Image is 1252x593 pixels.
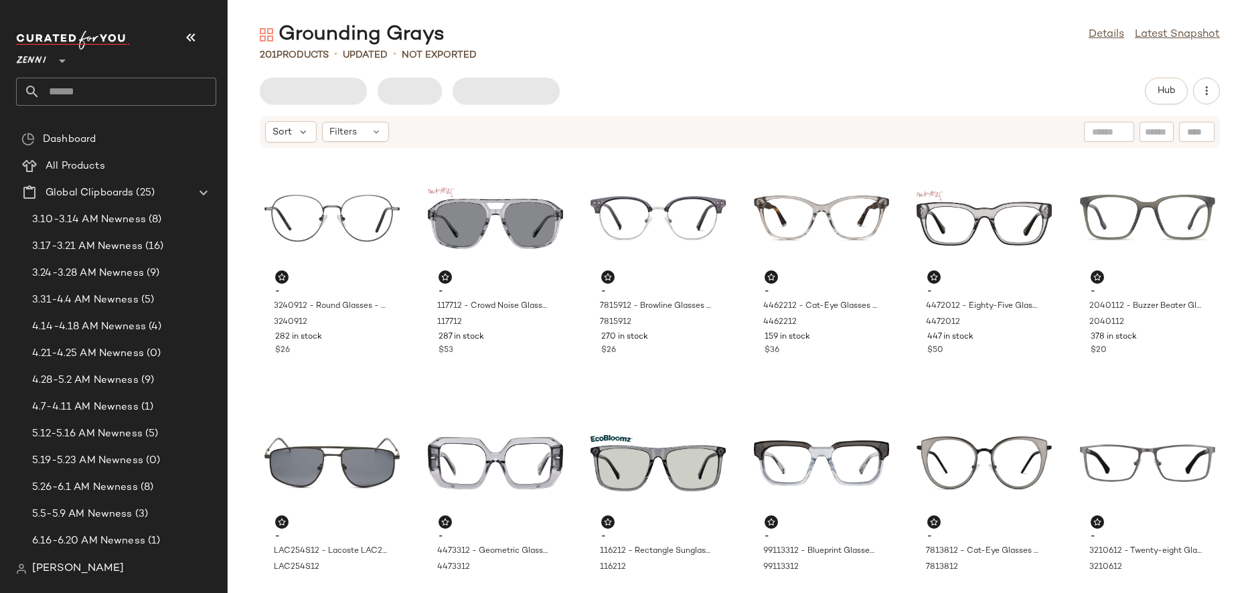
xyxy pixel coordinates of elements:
span: 116212 [600,562,626,574]
span: 3.17-3.21 AM Newness [32,239,143,254]
span: $53 [439,345,453,357]
span: - [275,531,389,543]
span: 169 in stock [765,576,810,588]
span: 5.12-5.16 AM Newness [32,426,143,442]
img: svg%3e [767,518,775,526]
span: • [393,47,396,63]
span: - [439,286,552,298]
span: 18 in stock [275,576,317,588]
span: $26 [601,345,616,357]
span: (25) [133,185,155,201]
span: • [334,47,337,63]
span: - [927,286,1041,298]
img: svg%3e [604,518,612,526]
span: 282 in stock [275,331,322,343]
div: Products [260,48,329,62]
span: (16) [143,239,164,254]
span: (4) [146,319,161,335]
span: 4462212 [763,317,797,329]
span: 4472012 [926,317,960,329]
span: 7813812 [926,562,958,574]
span: 7815912 - Browline Glasses - Grey - Mixed [600,301,714,313]
span: 3210612 [1089,562,1122,574]
span: 116212 - Rectangle Sunglasses - Gray - bio_based [600,545,714,558]
span: 270 in stock [601,331,648,343]
span: 7815912 [600,317,631,329]
img: svg%3e [1093,518,1101,526]
img: svg%3e [21,133,35,146]
span: - [927,531,1041,543]
span: 1009 in stock [1091,576,1144,588]
span: 2040112 - Buzzer Beater Glasses - Grey - Plastic [1089,301,1203,313]
a: Latest Snapshot [1135,27,1220,43]
span: (8) [138,480,153,495]
img: svg%3e [930,273,938,281]
span: 4473312 [437,562,470,574]
span: (8) [146,212,161,228]
a: Details [1089,27,1124,43]
img: 117712-sunglasses-front-view.jpg [428,156,563,280]
span: (3) [133,507,148,522]
span: 3240912 - Round Glasses - Gray - Stainless Steel [274,301,388,313]
span: 3240912 [274,317,307,329]
p: Not Exported [402,48,477,62]
span: $26 [275,345,290,357]
span: 3.31-4.4 AM Newness [32,292,139,308]
span: - [765,531,878,543]
img: 116212-sunglasses-front-view.jpg [591,401,726,525]
span: - [275,286,389,298]
img: svg%3e [441,273,449,281]
span: 332 in stock [601,576,647,588]
span: 4462212 - Cat-Eye Glasses - Gray - Acetate [763,301,877,313]
span: 4.21-4.25 AM Newness [32,346,144,361]
span: 4.7-4.11 AM Newness [32,400,139,415]
span: $36 [765,345,779,357]
span: Hub [1157,86,1176,96]
span: 99113312 [763,562,799,574]
span: $20 [1091,345,1107,357]
span: 5.26-6.1 AM Newness [32,480,138,495]
span: - [1091,531,1204,543]
span: Zenni [16,46,46,70]
img: 4473312-eyeglasses-front-view.jpg [428,401,563,525]
span: 159 in stock [765,331,810,343]
img: svg%3e [278,273,286,281]
img: svg%3e [441,518,449,526]
span: 99113312 - Blueprint Glasses - Gray - Acetate [763,545,877,558]
span: 126 in stock [439,576,484,588]
span: 447 in stock [927,331,973,343]
img: svg%3e [1093,273,1101,281]
img: svg%3e [260,28,273,41]
p: updated [343,48,388,62]
span: 4472012 - Eighty-Five Glasses - Gray - Acetate [926,301,1040,313]
img: svg%3e [16,564,27,574]
span: (1) [139,400,153,415]
span: 3210612 - Twenty-eight Glasses - Gray - Stainless Steel [1089,545,1203,558]
img: 2040112-eyeglasses-front-view.jpg [1080,156,1215,280]
span: 3.24-3.28 AM Newness [32,266,144,281]
span: All Products [46,159,105,174]
img: cfy_white_logo.C9jOOHJF.svg [16,31,130,50]
span: (0) [143,453,160,469]
span: - [1091,286,1204,298]
img: 99113312-eyeglasses-front-view.jpg [754,401,889,525]
span: 117712 - Crowd Noise Glasses - Gray - Acetate [437,301,551,313]
span: (0) [144,346,161,361]
span: (9) [139,373,154,388]
span: 7813812 - Cat-Eye Glasses - Smoke Gray - Mixed [926,545,1040,558]
span: LAC254S12 [274,562,319,574]
img: svg%3e [930,518,938,526]
span: 4473312 - Geometric Glasses - Gray - Acetate [437,545,551,558]
span: 5.5-5.9 AM Newness [32,507,133,522]
span: 2040112 [1089,317,1124,329]
img: svg%3e [767,273,775,281]
span: (1) [145,533,160,549]
img: 3210612-eyeglasses-front-view.jpg [1080,401,1215,525]
span: Sort [272,125,292,139]
span: 3.10-3.14 AM Newness [32,212,146,228]
span: 201 [260,50,277,60]
span: 378 in stock [1091,331,1137,343]
span: (5) [143,426,158,442]
img: 7815912-eyeglasses-front-view.jpg [591,156,726,280]
span: - [601,286,715,298]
